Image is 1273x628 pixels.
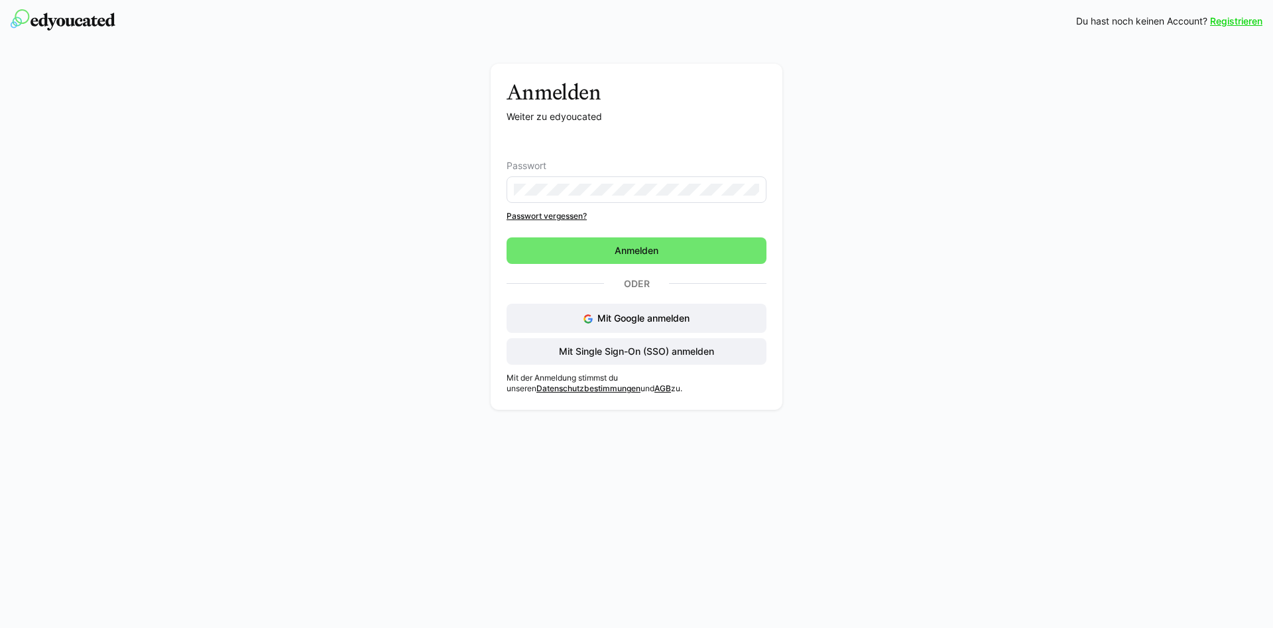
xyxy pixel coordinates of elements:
[1076,15,1207,28] span: Du hast noch keinen Account?
[507,211,766,221] a: Passwort vergessen?
[1210,15,1262,28] a: Registrieren
[507,160,546,171] span: Passwort
[654,383,671,393] a: AGB
[507,110,766,123] p: Weiter zu edyoucated
[507,338,766,365] button: Mit Single Sign-On (SSO) anmelden
[557,345,716,358] span: Mit Single Sign-On (SSO) anmelden
[604,275,669,293] p: Oder
[507,304,766,333] button: Mit Google anmelden
[11,9,115,31] img: edyoucated
[597,312,690,324] span: Mit Google anmelden
[507,237,766,264] button: Anmelden
[536,383,640,393] a: Datenschutzbestimmungen
[507,373,766,394] p: Mit der Anmeldung stimmst du unseren und zu.
[613,244,660,257] span: Anmelden
[507,80,766,105] h3: Anmelden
